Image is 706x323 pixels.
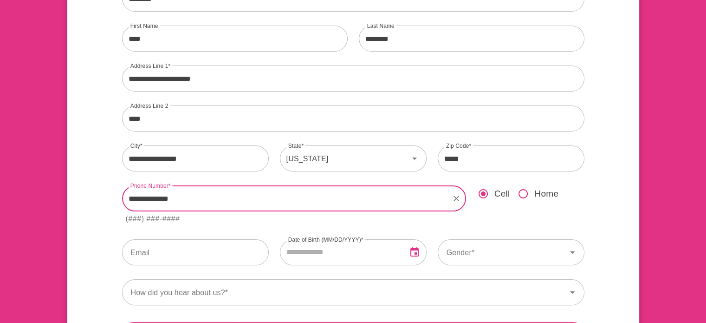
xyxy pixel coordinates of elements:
[403,241,426,264] button: Open Date Picker
[494,187,510,201] span: Cell
[280,145,409,171] div: [US_STATE]
[126,213,180,225] div: (###) ###-####
[567,247,578,258] svg: Icon
[567,287,578,298] svg: Icon
[534,187,558,201] span: Home
[409,153,420,164] svg: Icon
